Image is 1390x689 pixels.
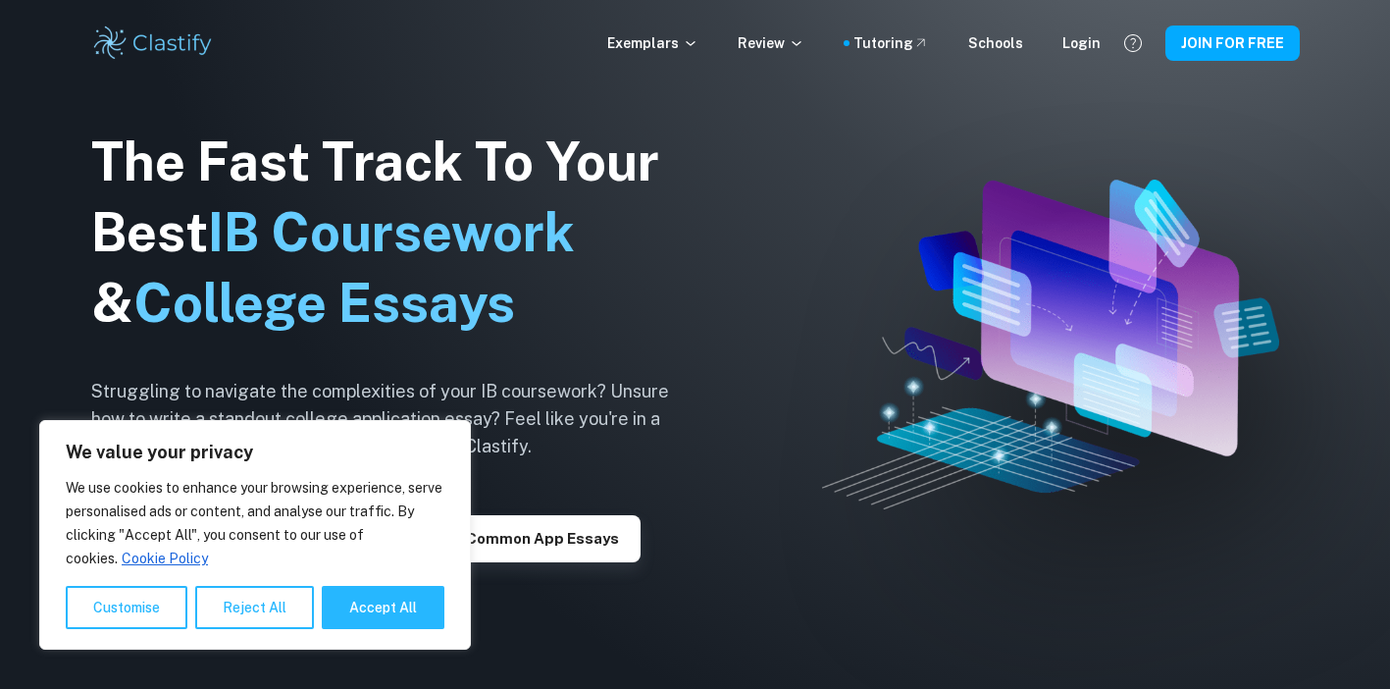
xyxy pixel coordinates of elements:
[385,515,641,562] button: Explore Common App essays
[66,476,444,570] p: We use cookies to enhance your browsing experience, serve personalised ads or content, and analys...
[1062,32,1101,54] a: Login
[91,378,699,460] h6: Struggling to navigate the complexities of your IB coursework? Unsure how to write a standout col...
[195,586,314,629] button: Reject All
[968,32,1023,54] a: Schools
[607,32,698,54] p: Exemplars
[66,586,187,629] button: Customise
[738,32,804,54] p: Review
[208,201,575,263] span: IB Coursework
[39,420,471,650] div: We value your privacy
[853,32,929,54] a: Tutoring
[121,550,209,567] a: Cookie Policy
[91,127,699,339] h1: The Fast Track To Your Best &
[1116,26,1150,60] button: Help and Feedback
[66,441,444,464] p: We value your privacy
[91,24,216,63] img: Clastify logo
[385,528,641,547] a: Explore Common App essays
[822,180,1279,510] img: Clastify hero
[133,272,515,334] span: College Essays
[1165,26,1300,61] button: JOIN FOR FREE
[322,586,444,629] button: Accept All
